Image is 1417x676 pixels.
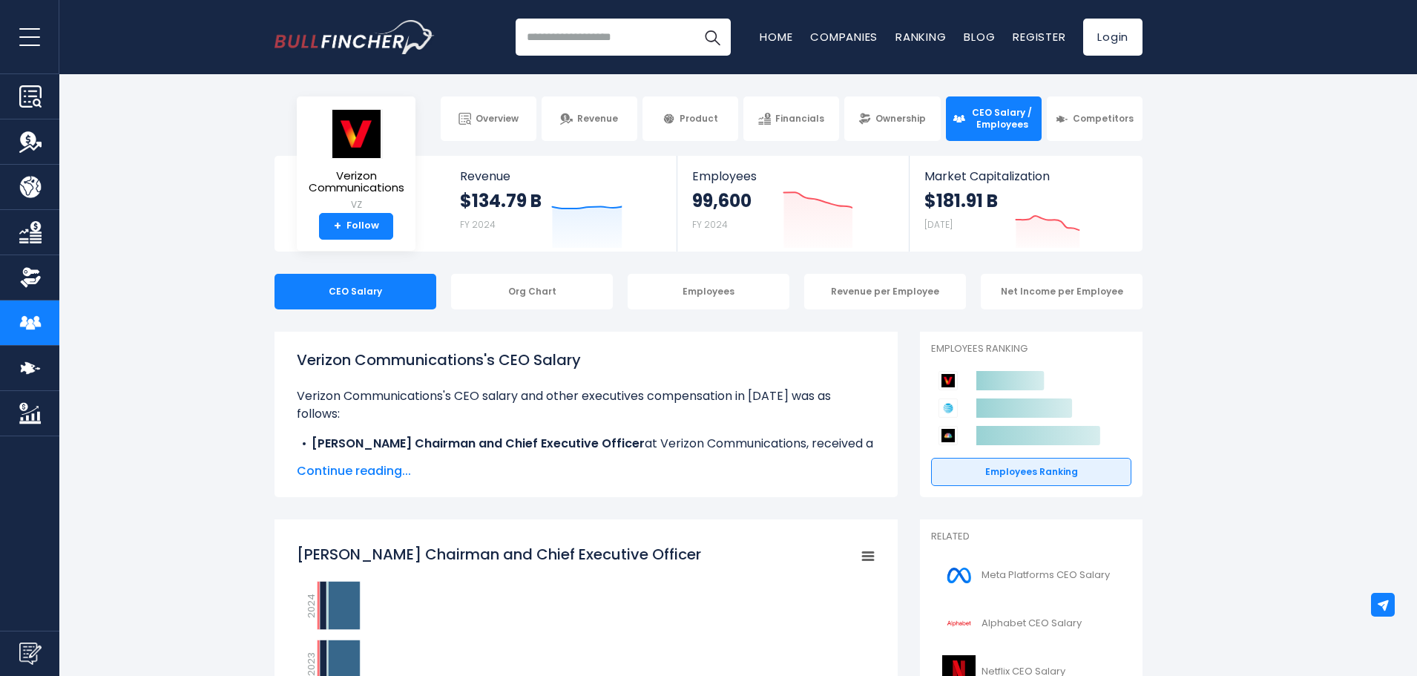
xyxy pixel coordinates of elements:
[760,29,792,45] a: Home
[938,371,958,390] img: Verizon Communications competitors logo
[844,96,940,141] a: Ownership
[895,29,946,45] a: Ranking
[309,198,404,211] small: VZ
[931,603,1131,644] a: Alphabet CEO Salary
[1083,19,1143,56] a: Login
[940,559,977,592] img: META logo
[308,108,405,213] a: Verizon Communications VZ
[964,29,995,45] a: Blog
[931,531,1131,543] p: Related
[441,96,536,141] a: Overview
[924,169,1126,183] span: Market Capitalization
[309,170,404,194] span: Verizon Communications
[743,96,839,141] a: Financials
[931,343,1131,355] p: Employees Ranking
[334,220,341,233] strong: +
[924,189,998,212] strong: $181.91 B
[940,607,977,640] img: GOOGL logo
[476,113,519,125] span: Overview
[981,274,1143,309] div: Net Income per Employee
[274,20,434,54] a: Go to homepage
[1073,113,1134,125] span: Competitors
[319,213,393,240] a: +Follow
[970,107,1035,130] span: CEO Salary / Employees
[938,426,958,445] img: Comcast Corporation competitors logo
[931,555,1131,596] a: Meta Platforms CEO Salary
[297,544,701,565] tspan: [PERSON_NAME] Chairman and Chief Executive Officer
[312,435,645,452] b: [PERSON_NAME] Chairman and Chief Executive Officer
[297,387,875,423] p: Verizon Communications's CEO salary and other executives compensation in [DATE] was as follows:
[931,458,1131,486] a: Employees Ranking
[677,156,908,252] a: Employees 99,600 FY 2024
[810,29,878,45] a: Companies
[692,218,728,231] small: FY 2024
[692,189,752,212] strong: 99,600
[274,20,435,54] img: Bullfincher logo
[297,462,875,480] span: Continue reading...
[297,435,875,470] li: at Verizon Communications, received a total compensation of $24.16 M in [DATE].
[692,169,893,183] span: Employees
[924,218,953,231] small: [DATE]
[910,156,1141,252] a: Market Capitalization $181.91 B [DATE]
[775,113,824,125] span: Financials
[460,189,542,212] strong: $134.79 B
[946,96,1042,141] a: CEO Salary / Employees
[304,594,318,618] text: 2024
[694,19,731,56] button: Search
[1047,96,1143,141] a: Competitors
[274,274,436,309] div: CEO Salary
[460,169,663,183] span: Revenue
[628,274,789,309] div: Employees
[804,274,966,309] div: Revenue per Employee
[19,266,42,289] img: Ownership
[680,113,718,125] span: Product
[982,569,1110,582] span: Meta Platforms CEO Salary
[577,113,618,125] span: Revenue
[982,617,1082,630] span: Alphabet CEO Salary
[938,398,958,418] img: AT&T competitors logo
[445,156,677,252] a: Revenue $134.79 B FY 2024
[304,652,318,676] text: 2023
[297,349,875,371] h1: Verizon Communications's CEO Salary
[542,96,637,141] a: Revenue
[875,113,926,125] span: Ownership
[1013,29,1065,45] a: Register
[642,96,738,141] a: Product
[451,274,613,309] div: Org Chart
[460,218,496,231] small: FY 2024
